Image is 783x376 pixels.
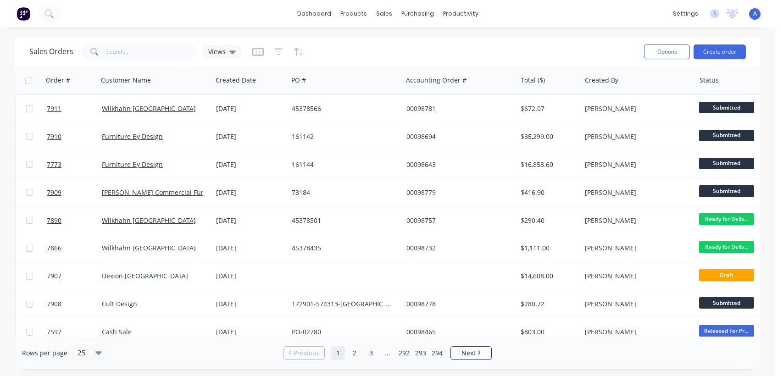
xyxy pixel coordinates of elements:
div: [PERSON_NAME] [585,271,687,281]
span: Submitted [699,297,754,309]
a: Dexion [GEOGRAPHIC_DATA] [102,271,188,280]
div: [DATE] [216,104,284,113]
div: products [336,7,372,21]
div: $672.07 [521,104,574,113]
div: $803.00 [521,327,574,337]
div: Order # [46,76,70,85]
div: sales [372,7,397,21]
div: [PERSON_NAME] [585,188,687,197]
div: 161142 [292,132,394,141]
span: 7890 [47,216,61,225]
div: [DATE] [216,188,284,197]
a: Page 3 [364,346,378,360]
span: Views [208,47,226,56]
div: 00098732 [406,243,508,253]
span: Submitted [699,185,754,197]
a: 7597 [47,318,102,346]
div: $1,111.00 [521,243,574,253]
div: [PERSON_NAME] [585,216,687,225]
a: 7910 [47,123,102,150]
a: Next page [451,348,491,358]
div: [PERSON_NAME] [585,104,687,113]
div: 00098781 [406,104,508,113]
span: 7866 [47,243,61,253]
button: Create order [694,44,746,59]
div: 45378566 [292,104,394,113]
span: 7910 [47,132,61,141]
div: [PERSON_NAME] [585,243,687,253]
a: Page 294 [430,346,444,360]
a: Furniture By Design [102,132,163,141]
div: $280.72 [521,299,574,309]
a: Wilkhahn [GEOGRAPHIC_DATA] [102,243,196,252]
span: 7909 [47,188,61,197]
div: Created Date [216,76,256,85]
div: 45378435 [292,243,394,253]
div: 45378501 [292,216,394,225]
a: [PERSON_NAME] Commercial Furniture [102,188,222,197]
div: 00098465 [406,327,508,337]
div: [DATE] [216,327,284,337]
span: Next [461,348,476,358]
div: [DATE] [216,160,284,169]
a: Page 1 is your current page [331,346,345,360]
div: Accounting Order # [406,76,466,85]
a: 7890 [47,207,102,234]
span: 7908 [47,299,61,309]
a: 7909 [47,179,102,206]
a: 7907 [47,262,102,290]
ul: Pagination [280,346,495,360]
span: 7907 [47,271,61,281]
input: Search... [106,43,196,61]
a: 7911 [47,95,102,122]
span: Submitted [699,158,754,169]
span: Draft [699,269,754,281]
div: [PERSON_NAME] [585,160,687,169]
div: settings [668,7,703,21]
span: Previous [294,348,320,358]
a: Wilkhahn [GEOGRAPHIC_DATA] [102,216,196,225]
div: Customer Name [101,76,151,85]
div: Total ($) [521,76,545,85]
div: [PERSON_NAME] [585,327,687,337]
div: [DATE] [216,299,284,309]
div: [DATE] [216,132,284,141]
span: Ready for Deliv... [699,241,754,253]
div: 172901-574313-[GEOGRAPHIC_DATA] [292,299,394,309]
a: Page 2 [348,346,361,360]
span: Rows per page [22,348,67,358]
button: Options [644,44,690,59]
div: 00098694 [406,132,508,141]
div: [PERSON_NAME] [585,132,687,141]
span: 7597 [47,327,61,337]
a: Cult Design [102,299,137,308]
div: $35,299.00 [521,132,574,141]
a: 7866 [47,234,102,262]
div: $16,858.60 [521,160,574,169]
div: $290.40 [521,216,574,225]
span: 7911 [47,104,61,113]
a: 7773 [47,151,102,178]
div: 00098778 [406,299,508,309]
div: [PERSON_NAME] [585,299,687,309]
div: Status [700,76,719,85]
a: Cash Sale [102,327,132,336]
div: 161144 [292,160,394,169]
img: Factory [17,7,30,21]
div: [DATE] [216,271,284,281]
a: 7908 [47,290,102,318]
div: purchasing [397,7,439,21]
div: [DATE] [216,216,284,225]
span: A [753,10,757,18]
a: dashboard [293,7,336,21]
span: Released For Pr... [699,325,754,337]
div: PO-02780 [292,327,394,337]
div: 00098757 [406,216,508,225]
span: Submitted [699,102,754,113]
div: [DATE] [216,243,284,253]
div: productivity [439,7,483,21]
div: 73184 [292,188,394,197]
a: Furniture By Design [102,160,163,169]
a: Wilkhahn [GEOGRAPHIC_DATA] [102,104,196,113]
a: Previous page [284,348,324,358]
